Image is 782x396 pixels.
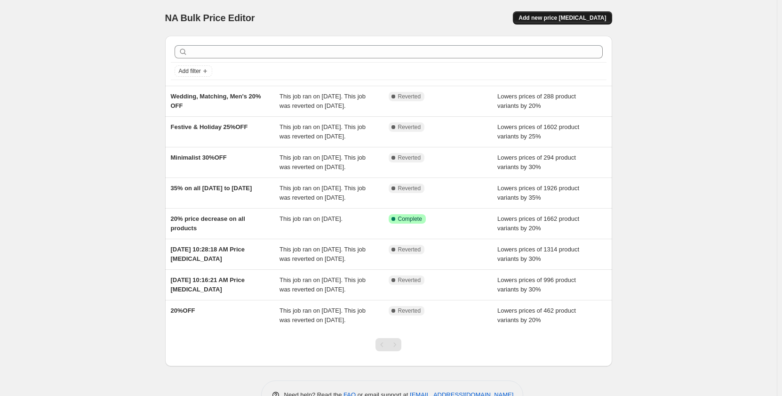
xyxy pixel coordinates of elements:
span: Reverted [398,246,421,253]
span: This job ran on [DATE]. This job was reverted on [DATE]. [279,185,366,201]
span: This job ran on [DATE]. This job was reverted on [DATE]. [279,276,366,293]
button: Add filter [175,65,212,77]
span: Complete [398,215,422,223]
span: Reverted [398,185,421,192]
span: Reverted [398,93,421,100]
span: Reverted [398,307,421,315]
span: Lowers prices of 1602 product variants by 25% [497,123,579,140]
span: Reverted [398,276,421,284]
span: This job ran on [DATE]. This job was reverted on [DATE]. [279,154,366,170]
span: Lowers prices of 996 product variants by 30% [497,276,576,293]
span: 20% price decrease on all products [171,215,245,232]
span: This job ran on [DATE]. This job was reverted on [DATE]. [279,246,366,262]
span: Festive & Holiday 25%OFF [171,123,248,130]
span: 35% on all [DATE] to [DATE] [171,185,252,192]
span: Add new price [MEDICAL_DATA] [519,14,606,22]
span: NA Bulk Price Editor [165,13,255,23]
span: This job ran on [DATE]. This job was reverted on [DATE]. [279,307,366,323]
span: Lowers prices of 1314 product variants by 30% [497,246,579,262]
span: [DATE] 10:28:18 AM Price [MEDICAL_DATA] [171,246,245,262]
span: Lowers prices of 1926 product variants by 35% [497,185,579,201]
span: Lowers prices of 462 product variants by 20% [497,307,576,323]
span: Add filter [179,67,201,75]
span: Reverted [398,123,421,131]
span: Reverted [398,154,421,162]
span: This job ran on [DATE]. This job was reverted on [DATE]. [279,93,366,109]
span: This job ran on [DATE]. [279,215,343,222]
nav: Pagination [375,338,401,351]
span: Lowers prices of 1662 product variants by 20% [497,215,579,232]
span: Lowers prices of 288 product variants by 20% [497,93,576,109]
button: Add new price [MEDICAL_DATA] [513,11,612,24]
span: Minimalist 30%OFF [171,154,227,161]
span: Wedding, Matching, Men's 20% OFF [171,93,261,109]
span: [DATE] 10:16:21 AM Price [MEDICAL_DATA] [171,276,245,293]
span: Lowers prices of 294 product variants by 30% [497,154,576,170]
span: This job ran on [DATE]. This job was reverted on [DATE]. [279,123,366,140]
span: 20%OFF [171,307,195,314]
